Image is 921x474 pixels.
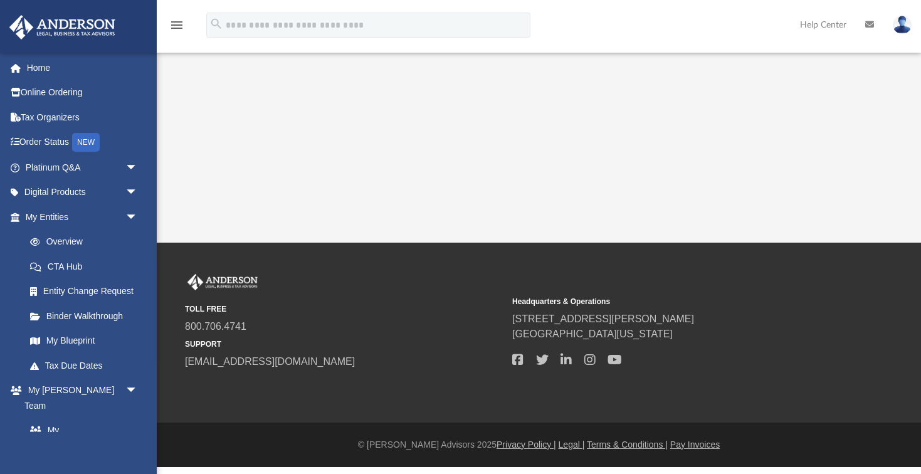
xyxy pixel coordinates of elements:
[512,313,694,324] a: [STREET_ADDRESS][PERSON_NAME]
[6,15,119,39] img: Anderson Advisors Platinum Portal
[18,353,157,378] a: Tax Due Dates
[125,378,150,404] span: arrow_drop_down
[125,204,150,230] span: arrow_drop_down
[9,55,157,80] a: Home
[125,180,150,206] span: arrow_drop_down
[9,378,150,418] a: My [PERSON_NAME] Teamarrow_drop_down
[18,418,144,474] a: My [PERSON_NAME] Team
[587,440,668,450] a: Terms & Conditions |
[185,274,260,290] img: Anderson Advisors Platinum Portal
[169,18,184,33] i: menu
[9,130,157,155] a: Order StatusNEW
[893,16,912,34] img: User Pic
[670,440,720,450] a: Pay Invoices
[9,105,157,130] a: Tax Organizers
[72,133,100,152] div: NEW
[157,438,921,451] div: © [PERSON_NAME] Advisors 2025
[185,303,503,315] small: TOLL FREE
[185,356,355,367] a: [EMAIL_ADDRESS][DOMAIN_NAME]
[169,24,184,33] a: menu
[559,440,585,450] a: Legal |
[9,155,157,180] a: Platinum Q&Aarrow_drop_down
[9,204,157,229] a: My Entitiesarrow_drop_down
[18,303,157,329] a: Binder Walkthrough
[9,80,157,105] a: Online Ordering
[18,229,157,255] a: Overview
[18,279,157,304] a: Entity Change Request
[18,254,157,279] a: CTA Hub
[512,296,831,307] small: Headquarters & Operations
[9,180,157,205] a: Digital Productsarrow_drop_down
[209,17,223,31] i: search
[512,329,673,339] a: [GEOGRAPHIC_DATA][US_STATE]
[185,339,503,350] small: SUPPORT
[18,329,150,354] a: My Blueprint
[125,155,150,181] span: arrow_drop_down
[185,321,246,332] a: 800.706.4741
[497,440,556,450] a: Privacy Policy |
